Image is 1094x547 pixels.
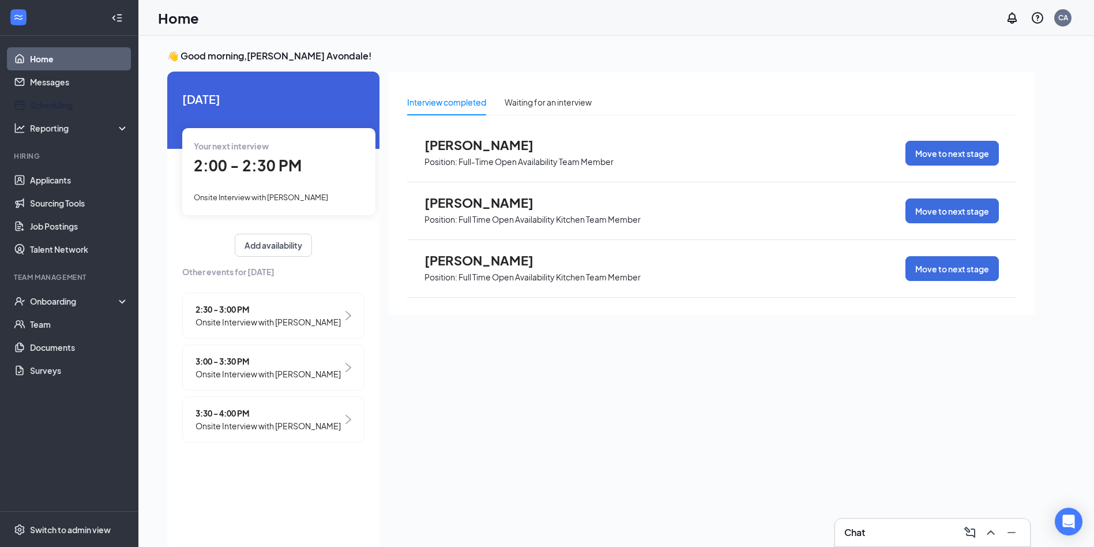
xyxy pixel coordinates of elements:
[158,8,199,28] h1: Home
[196,303,341,316] span: 2:30 - 3:00 PM
[14,151,126,161] div: Hiring
[30,295,119,307] div: Onboarding
[505,96,592,108] div: Waiting for an interview
[14,524,25,535] svg: Settings
[424,253,551,268] span: [PERSON_NAME]
[111,12,123,24] svg: Collapse
[905,198,999,223] button: Move to next stage
[458,214,641,225] p: Full Time Open Availability Kitchen Team Member
[194,193,328,202] span: Onsite Interview with [PERSON_NAME]
[30,93,129,117] a: Scheduling
[196,316,341,328] span: Onsite Interview with [PERSON_NAME]
[30,192,129,215] a: Sourcing Tools
[1058,13,1068,23] div: CA
[14,272,126,282] div: Team Management
[30,47,129,70] a: Home
[235,234,312,257] button: Add availability
[30,524,111,535] div: Switch to admin view
[424,137,551,152] span: [PERSON_NAME]
[905,141,999,166] button: Move to next stage
[182,265,364,278] span: Other events for [DATE]
[30,70,129,93] a: Messages
[458,272,641,283] p: Full Time Open Availability Kitchen Team Member
[13,12,24,23] svg: WorkstreamLogo
[1031,11,1044,25] svg: QuestionInfo
[424,195,551,210] span: [PERSON_NAME]
[407,96,486,108] div: Interview completed
[30,359,129,382] a: Surveys
[424,214,457,225] p: Position:
[194,141,269,151] span: Your next interview
[196,407,341,419] span: 3:30 - 4:00 PM
[196,355,341,368] span: 3:00 - 3:30 PM
[30,168,129,192] a: Applicants
[963,526,977,539] svg: ComposeMessage
[844,526,865,539] h3: Chat
[14,295,25,307] svg: UserCheck
[1005,526,1018,539] svg: Minimize
[424,156,457,167] p: Position:
[1005,11,1019,25] svg: Notifications
[30,313,129,336] a: Team
[905,256,999,281] button: Move to next stage
[14,122,25,134] svg: Analysis
[30,238,129,261] a: Talent Network
[982,523,1000,542] button: ChevronUp
[30,215,129,238] a: Job Postings
[984,526,998,539] svg: ChevronUp
[30,122,129,134] div: Reporting
[194,156,302,175] span: 2:00 - 2:30 PM
[167,50,1035,62] h3: 👋 Good morning, [PERSON_NAME] Avondale !
[182,90,364,108] span: [DATE]
[196,368,341,380] span: Onsite Interview with [PERSON_NAME]
[196,419,341,432] span: Onsite Interview with [PERSON_NAME]
[424,272,457,283] p: Position:
[1055,508,1082,535] div: Open Intercom Messenger
[458,156,614,167] p: Full-Time Open Availability Team Member
[961,523,979,542] button: ComposeMessage
[30,336,129,359] a: Documents
[1002,523,1021,542] button: Minimize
